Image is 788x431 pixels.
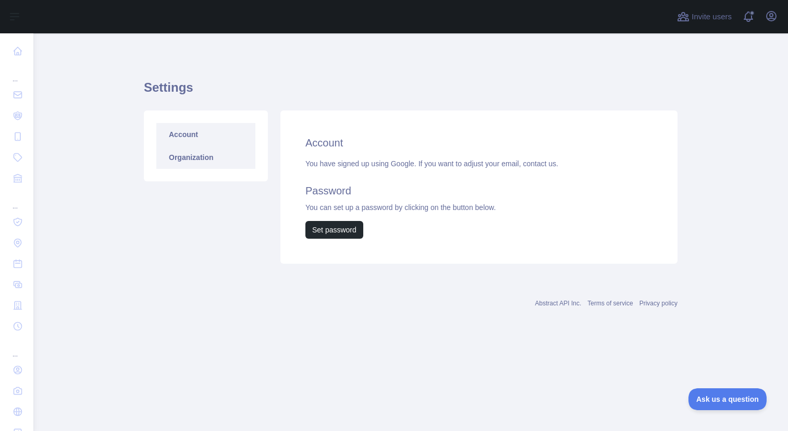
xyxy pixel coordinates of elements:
[692,11,732,23] span: Invite users
[305,221,363,239] button: Set password
[523,159,558,168] a: contact us.
[305,136,652,150] h2: Account
[688,388,767,410] iframe: Toggle Customer Support
[535,300,582,307] a: Abstract API Inc.
[8,63,25,83] div: ...
[8,338,25,359] div: ...
[8,190,25,211] div: ...
[305,183,652,198] h2: Password
[675,8,734,25] button: Invite users
[156,146,255,169] a: Organization
[639,300,678,307] a: Privacy policy
[156,123,255,146] a: Account
[587,300,633,307] a: Terms of service
[305,158,652,239] div: You have signed up using Google. If you want to adjust your email, You can set up a password by c...
[144,79,678,104] h1: Settings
